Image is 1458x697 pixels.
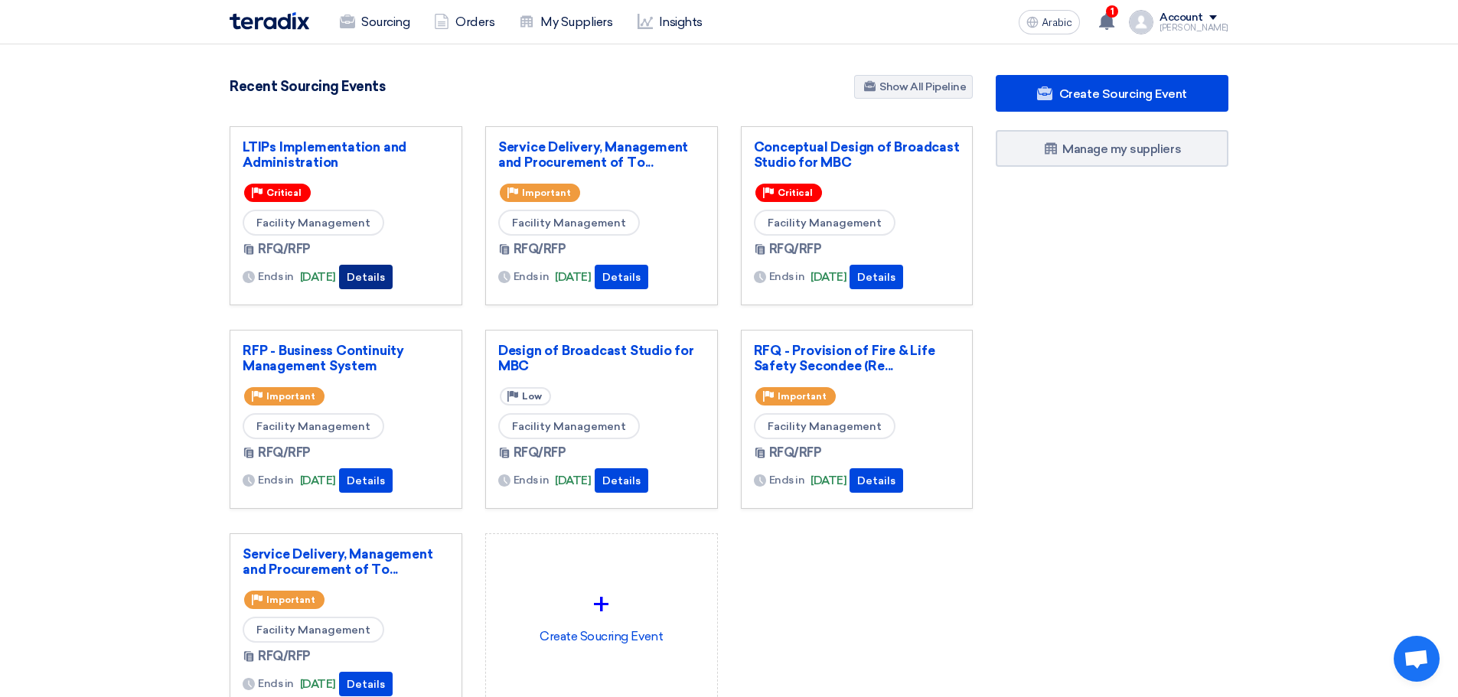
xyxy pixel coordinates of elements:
[243,546,432,577] font: Service Delivery, Management and Procurement of To...
[857,271,895,284] font: Details
[769,270,805,283] font: Ends in
[328,5,422,39] a: Sourcing
[512,217,626,230] font: Facility Management
[266,187,302,198] font: Critical
[778,187,813,198] font: Critical
[243,139,449,170] a: LTIPs Implementation and Administration
[769,242,822,256] font: RFQ/RFP
[422,5,507,39] a: Orders
[555,474,591,487] font: [DATE]
[256,217,370,230] font: Facility Management
[857,474,895,487] font: Details
[258,677,294,690] font: Ends in
[1042,16,1072,29] font: Arabic
[602,474,641,487] font: Details
[811,270,846,284] font: [DATE]
[300,474,336,487] font: [DATE]
[555,270,591,284] font: [DATE]
[769,474,805,487] font: Ends in
[996,130,1228,167] a: Manage my suppliers
[514,242,566,256] font: RFQ/RFP
[455,15,494,29] font: Orders
[243,139,406,170] font: LTIPs Implementation and Administration
[769,445,822,460] font: RFQ/RFP
[266,391,315,402] font: Important
[602,271,641,284] font: Details
[243,343,449,373] a: RFP - Business Continuity Management System
[1062,142,1181,156] font: Manage my suppliers
[854,75,973,99] a: Show All Pipeline
[258,474,294,487] font: Ends in
[514,270,550,283] font: Ends in
[522,391,542,402] font: Low
[1129,10,1153,34] img: profile_test.png
[595,468,648,493] button: Details
[347,271,385,284] font: Details
[1394,636,1440,682] div: Open chat
[266,594,315,605] font: Important
[754,343,961,373] a: RFQ - Provision of Fire & Life Safety Secondee (Re...
[1111,6,1114,17] font: 1
[778,391,827,402] font: Important
[754,139,960,170] font: Conceptual Design of Broadcast Studio for MBC
[498,139,688,170] font: Service Delivery, Management and Procurement of To...
[1059,86,1187,101] font: Create Sourcing Event
[339,672,393,696] button: Details
[256,420,370,433] font: Facility Management
[339,265,393,289] button: Details
[879,80,966,93] font: Show All Pipeline
[258,445,311,460] font: RFQ/RFP
[347,474,385,487] font: Details
[540,629,663,643] font: Create Soucring Event
[625,5,715,39] a: Insights
[514,474,550,487] font: Ends in
[258,649,311,663] font: RFQ/RFP
[768,420,882,433] font: Facility Management
[230,78,385,95] font: Recent Sourcing Events
[850,468,903,493] button: Details
[498,343,694,373] font: Design of Broadcast Studio for MBC
[514,445,566,460] font: RFQ/RFP
[659,15,703,29] font: Insights
[1019,10,1080,34] button: Arabic
[507,5,625,39] a: My Suppliers
[230,12,309,30] img: Teradix logo
[768,217,882,230] font: Facility Management
[498,343,705,373] a: Design of Broadcast Studio for MBC
[1160,11,1203,24] font: Account
[850,265,903,289] button: Details
[512,420,626,433] font: Facility Management
[300,270,336,284] font: [DATE]
[498,139,705,170] a: Service Delivery, Management and Procurement of To...
[339,468,393,493] button: Details
[243,546,449,577] a: Service Delivery, Management and Procurement of To...
[300,677,336,691] font: [DATE]
[595,265,648,289] button: Details
[593,586,609,623] font: +
[754,343,935,373] font: RFQ - Provision of Fire & Life Safety Secondee (Re...
[256,624,370,637] font: Facility Management
[347,678,385,691] font: Details
[811,474,846,487] font: [DATE]
[754,139,961,170] a: Conceptual Design of Broadcast Studio for MBC
[1160,23,1228,33] font: [PERSON_NAME]
[258,270,294,283] font: Ends in
[258,242,311,256] font: RFQ/RFP
[361,15,409,29] font: Sourcing
[243,343,404,373] font: RFP - Business Continuity Management System
[522,187,571,198] font: Important
[540,15,612,29] font: My Suppliers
